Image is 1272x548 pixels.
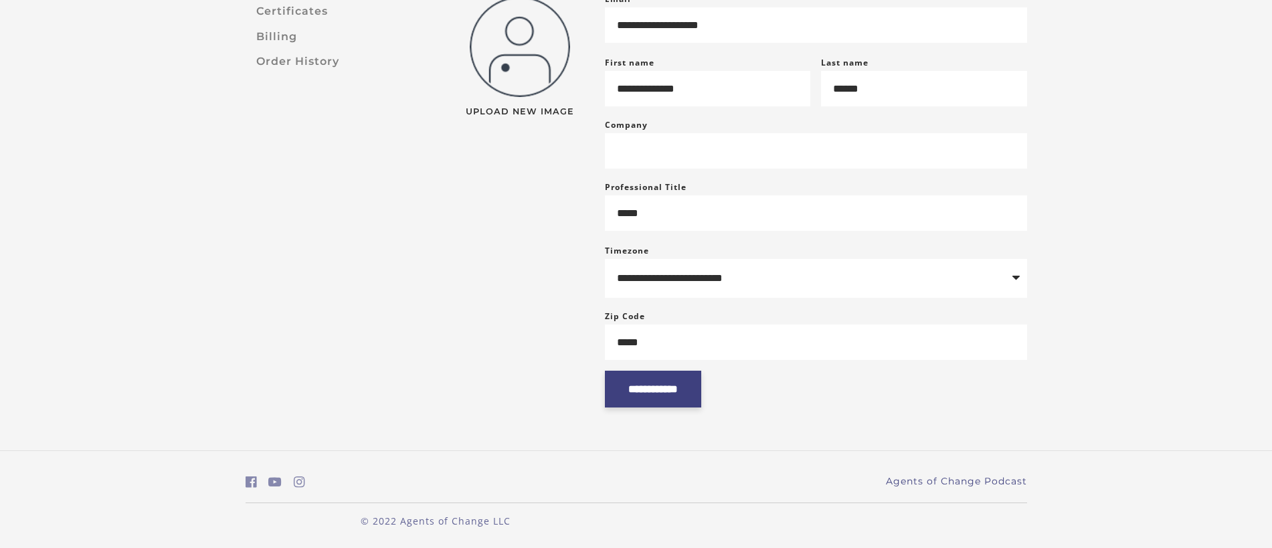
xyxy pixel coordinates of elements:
label: First name [605,57,654,68]
i: https://www.youtube.com/c/AgentsofChangeTestPrepbyMeaganMitchell (Open in a new window) [268,476,282,488]
a: https://www.youtube.com/c/AgentsofChangeTestPrepbyMeaganMitchell (Open in a new window) [268,472,282,492]
span: Upload New Image [457,108,583,116]
label: Company [605,117,648,133]
a: Agents of Change Podcast [886,474,1027,488]
label: Zip Code [605,308,645,325]
a: https://www.instagram.com/agentsofchangeprep/ (Open in a new window) [294,472,305,492]
i: https://www.instagram.com/agentsofchangeprep/ (Open in a new window) [294,476,305,488]
i: https://www.facebook.com/groups/aswbtestprep (Open in a new window) [246,476,257,488]
label: Timezone [605,245,649,256]
p: © 2022 Agents of Change LLC [246,514,626,528]
a: Billing [246,24,425,49]
a: Order History [246,49,425,74]
label: Professional Title [605,179,687,195]
label: Last name [821,57,869,68]
a: https://www.facebook.com/groups/aswbtestprep (Open in a new window) [246,472,257,492]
